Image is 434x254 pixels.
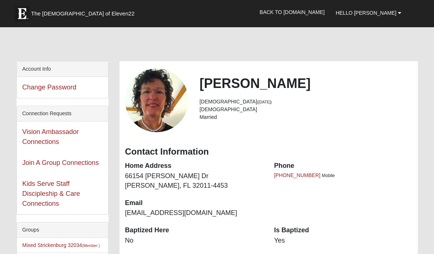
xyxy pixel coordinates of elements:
[274,161,412,171] dt: Phone
[125,226,263,235] dt: Baptized Here
[11,3,158,21] a: The [DEMOGRAPHIC_DATA] of Eleven22
[17,106,108,121] div: Connection Requests
[274,236,412,246] dd: Yes
[125,198,263,208] dt: Email
[22,180,80,207] a: Kids Serve Staff Discipleship & Care Connections
[125,208,263,218] dd: [EMAIL_ADDRESS][DOMAIN_NAME]
[31,10,135,17] span: The [DEMOGRAPHIC_DATA] of Eleven22
[17,61,108,77] div: Account Info
[257,100,272,104] small: ([DATE])
[125,147,412,157] h3: Contact Information
[199,75,412,91] h2: [PERSON_NAME]
[125,161,263,171] dt: Home Address
[199,106,412,113] li: [DEMOGRAPHIC_DATA]
[22,159,99,166] a: Join A Group Connections
[125,68,189,132] a: View Fullsize Photo
[22,84,77,91] a: Change Password
[17,222,108,238] div: Groups
[199,113,412,121] li: Married
[254,3,330,21] a: Back to [DOMAIN_NAME]
[22,128,79,145] a: Vision Ambassador Connections
[274,172,320,178] a: [PHONE_NUMBER]
[322,173,335,178] span: Mobile
[330,4,407,22] a: Hello [PERSON_NAME]
[199,98,412,106] li: [DEMOGRAPHIC_DATA]
[274,226,412,235] dt: Is Baptized
[15,6,29,21] img: Eleven22 logo
[125,172,263,190] dd: 66154 [PERSON_NAME] Dr [PERSON_NAME], FL 32011-4453
[125,236,263,246] dd: No
[336,10,396,16] span: Hello [PERSON_NAME]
